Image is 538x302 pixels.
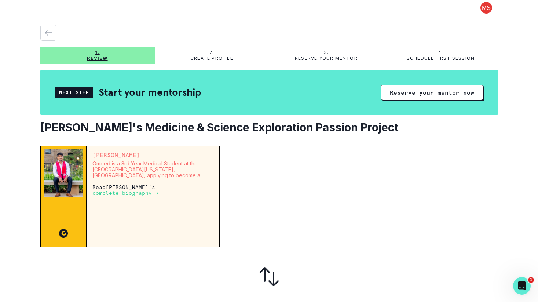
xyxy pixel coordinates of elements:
p: 3. [324,50,329,55]
p: Omeed is a 3rd Year Medical Student at the [GEOGRAPHIC_DATA][US_STATE], [GEOGRAPHIC_DATA], applyi... [92,161,214,178]
button: Reserve your mentor now [381,85,483,100]
p: Read [PERSON_NAME] 's [92,184,214,196]
iframe: Intercom live chat [513,277,531,295]
h2: [PERSON_NAME]'s Medicine & Science Exploration Passion Project [40,121,498,134]
a: complete biography → [92,190,158,196]
p: 2. [209,50,214,55]
p: 1. [95,50,99,55]
p: Review [87,55,107,61]
img: Mentor Image [44,149,83,197]
span: 1 [528,277,534,283]
p: 4. [438,50,443,55]
div: Next Step [55,87,93,98]
p: Create profile [190,55,233,61]
p: Reserve your mentor [295,55,358,61]
p: [PERSON_NAME] [92,152,214,158]
p: Schedule first session [407,55,475,61]
h2: Start your mentorship [99,86,201,99]
img: CC image [59,229,68,238]
button: profile picture [475,2,498,14]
